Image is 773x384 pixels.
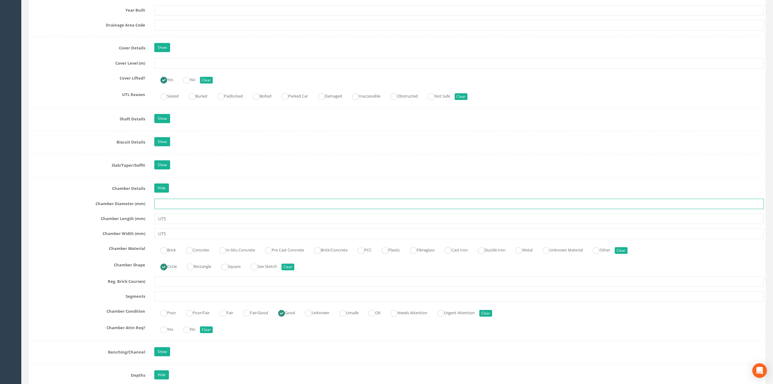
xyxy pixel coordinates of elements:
[26,229,150,236] label: Chamber Width (mm)
[282,264,294,270] button: Clear
[154,75,173,84] label: Yes
[312,91,342,100] label: Damaged
[247,91,271,100] label: Bolted
[154,183,169,193] a: Hide
[26,5,150,13] label: Year Built
[180,245,209,254] label: Concrete
[245,261,277,270] label: See Sketch
[26,306,150,314] label: Chamber Condition
[352,245,372,254] label: PCC
[26,160,150,168] label: Slab/Taper/Soffit
[154,91,179,100] label: Seized
[26,43,150,51] label: Cover Details
[275,91,308,100] label: Parked Car
[384,91,418,100] label: Obstructed
[26,347,150,355] label: Benching/Channel
[214,308,233,317] label: Fair
[237,308,268,317] label: Fair/Good
[26,58,150,66] label: Cover Level (m)
[752,363,767,378] div: Open Intercom Messenger
[385,308,427,317] label: Needs Attention
[308,245,348,254] label: Brick/Concrete
[26,199,150,207] label: Chamber Diameter (mm)
[259,245,304,254] label: Pre Cast Concrete
[181,261,211,270] label: Rectangle
[299,308,329,317] label: Unknown
[26,90,150,98] label: UTL Reason
[154,114,170,123] a: Show
[154,324,173,333] label: Yes
[200,326,213,333] button: Clear
[26,323,150,331] label: Chamber Attn Req?
[154,347,170,356] a: Show
[479,310,492,317] button: Clear
[154,43,170,52] a: Show
[422,91,450,100] label: Not Safe
[183,91,207,100] label: Buried
[439,245,468,254] label: Cast Iron
[376,245,400,254] label: Plastic
[472,245,505,254] label: Ductile Iron
[509,245,533,254] label: Metal
[154,160,170,169] a: Show
[154,370,169,379] a: Hide
[26,73,150,81] label: Cover Lifted?
[404,245,435,254] label: Fibreglass
[177,75,195,84] label: No
[346,91,380,100] label: Inaccessible
[213,245,255,254] label: In-Situ Concrete
[272,308,295,317] label: Good
[26,291,150,299] label: Segments
[215,261,241,270] label: Square
[200,77,213,84] button: Clear
[537,245,583,254] label: Unknown Material
[154,261,177,270] label: Circle
[26,260,150,268] label: Chamber Shape
[26,137,150,145] label: Biscuit Details
[26,183,150,191] label: Chamber Details
[154,137,170,146] a: Show
[26,214,150,222] label: Chamber Length (mm)
[211,91,243,100] label: Padlocked
[26,114,150,122] label: Shaft Details
[431,308,475,317] label: Urgent Attention
[26,244,150,251] label: Chamber Material
[154,245,176,254] label: Brick
[26,370,150,378] label: Depths
[180,308,210,317] label: Poor/Fair
[154,308,176,317] label: Poor
[587,245,610,254] label: Other
[455,93,467,100] button: Clear
[26,20,150,28] label: Drainage Area Code
[177,324,195,333] label: No
[362,308,381,317] label: OK
[615,247,628,254] button: Clear
[333,308,359,317] label: Unsafe
[26,276,150,284] label: Reg. Brick Courses)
